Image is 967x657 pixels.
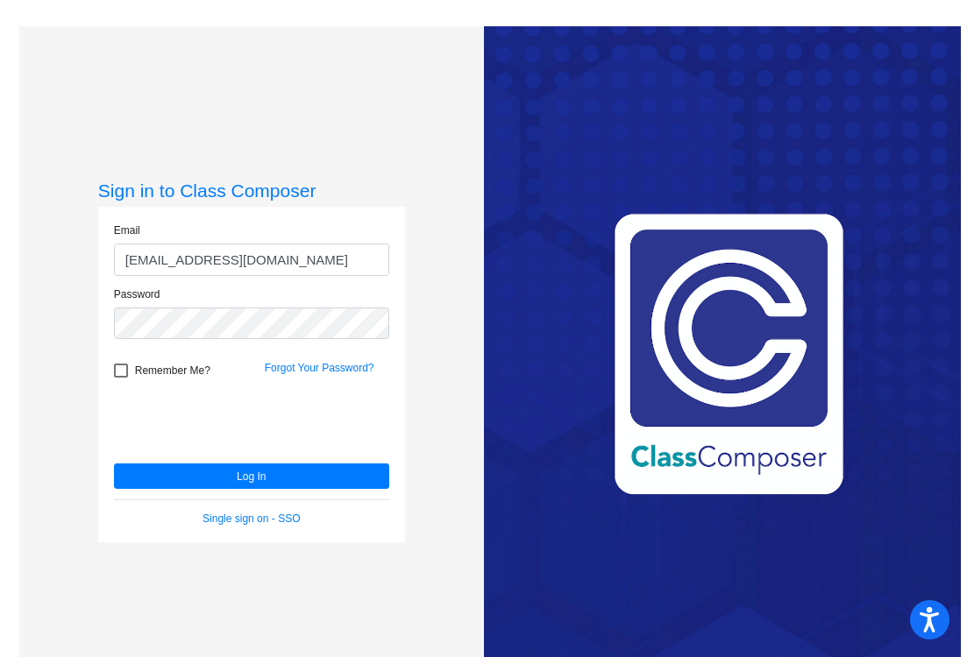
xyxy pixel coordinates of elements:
label: Email [114,223,140,238]
label: Password [114,286,160,302]
span: Remember Me? [135,360,210,381]
button: Log In [114,463,389,489]
iframe: reCAPTCHA [114,386,380,455]
a: Forgot Your Password? [265,362,374,374]
h3: Sign in to Class Composer [98,180,405,201]
a: Single sign on - SSO [203,512,300,525]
